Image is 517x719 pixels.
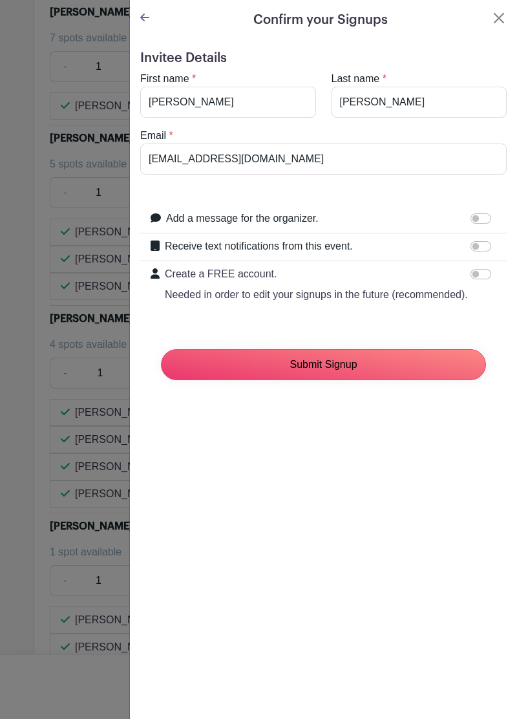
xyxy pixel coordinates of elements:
label: Last name [332,71,380,87]
button: Close [491,10,507,26]
label: Receive text notifications from this event. [165,239,353,254]
label: Add a message for the organizer. [166,211,319,226]
input: Submit Signup [161,349,486,380]
h5: Confirm your Signups [253,10,388,30]
label: First name [140,71,189,87]
p: Needed in order to edit your signups in the future (recommended). [165,287,468,303]
h5: Invitee Details [140,50,507,66]
p: Create a FREE account. [165,266,468,282]
label: Email [140,128,166,144]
